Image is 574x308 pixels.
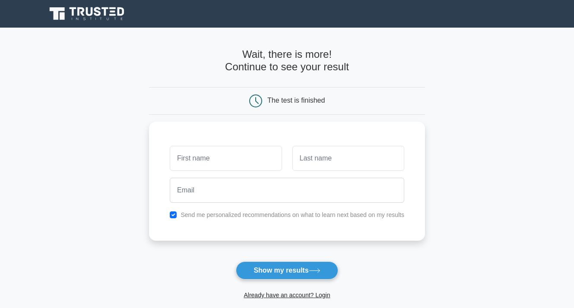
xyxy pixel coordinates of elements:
[236,261,338,280] button: Show my results
[149,48,425,73] h4: Wait, there is more! Continue to see your result
[244,292,330,299] a: Already have an account? Login
[181,211,404,218] label: Send me personalized recommendations on what to learn next based on my results
[170,146,282,171] input: First name
[170,178,404,203] input: Email
[267,97,325,104] div: The test is finished
[292,146,404,171] input: Last name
